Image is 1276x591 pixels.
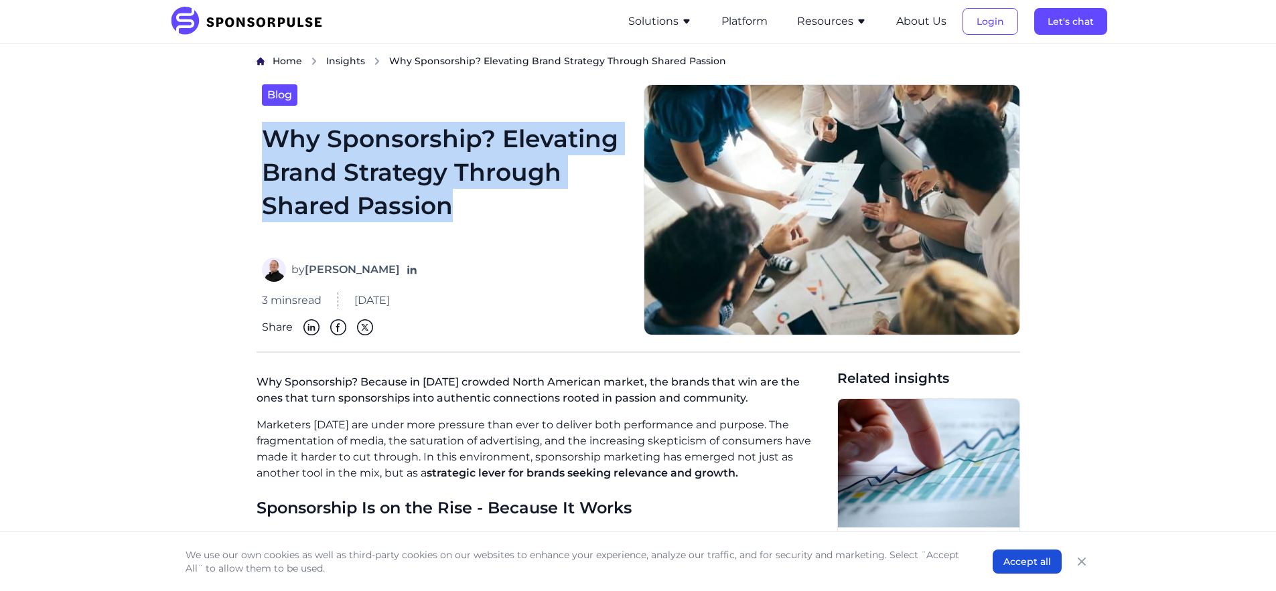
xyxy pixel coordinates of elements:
[357,319,373,335] img: Twitter
[1072,552,1091,571] button: Close
[326,54,365,68] a: Insights
[797,13,867,29] button: Resources
[628,13,692,29] button: Solutions
[257,498,632,517] span: Sponsorship Is on the Rise - Because It Works
[1034,8,1107,35] button: Let's chat
[257,57,265,66] img: Home
[257,369,827,417] p: Why Sponsorship? Because in [DATE] crowded North American market, the brands that win are the one...
[303,319,320,335] img: Linkedin
[721,13,768,29] button: Platform
[1034,15,1107,27] a: Let's chat
[373,57,381,66] img: chevron right
[644,84,1020,336] img: Photo by Getty Images courtesy of Unsplash
[330,319,346,335] img: Facebook
[305,263,400,276] strong: [PERSON_NAME]
[262,84,297,106] a: Blog
[273,54,302,68] a: Home
[186,548,966,575] p: We use our own cookies as well as third-party cookies on our websites to enhance your experience,...
[273,55,302,67] span: Home
[262,122,628,242] h1: Why Sponsorship? Elevating Brand Strategy Through Shared Passion
[354,292,390,309] span: [DATE]
[405,263,419,276] a: Follow on LinkedIn
[963,15,1018,27] a: Login
[291,262,400,278] span: by
[262,258,286,282] img: Neal Covant
[963,8,1018,35] button: Login
[993,550,1062,574] button: Accept all
[721,15,768,27] a: Platform
[326,55,365,67] span: Insights
[1209,527,1276,591] iframe: Chat Widget
[837,369,1020,388] span: Related insights
[1209,527,1276,591] div: Widget de chat
[389,54,726,68] span: Why Sponsorship? Elevating Brand Strategy Through Shared Passion
[838,399,1019,527] img: Sponsorship ROI image
[427,467,738,479] span: strategic lever for brands seeking relevance and growth.
[169,7,332,36] img: SponsorPulse
[257,417,827,481] p: Marketers [DATE] are under more pressure than ever to deliver both performance and purpose. The f...
[310,57,318,66] img: chevron right
[262,292,322,309] span: 3 mins read
[262,319,293,335] span: Share
[896,13,946,29] button: About Us
[896,15,946,27] a: About Us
